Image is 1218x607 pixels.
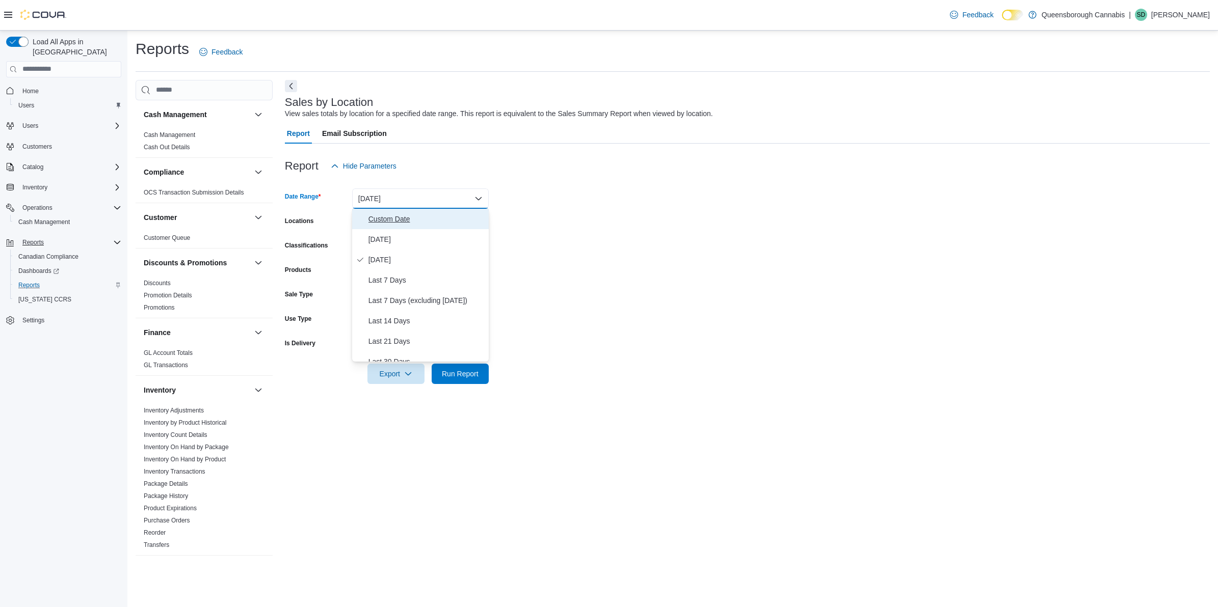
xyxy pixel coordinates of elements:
[144,349,193,356] a: GL Account Totals
[144,541,169,548] a: Transfers
[18,181,51,194] button: Inventory
[18,267,59,275] span: Dashboards
[14,99,121,112] span: Users
[195,42,247,62] a: Feedback
[352,209,489,362] div: Select listbox
[144,144,190,151] a: Cash Out Details
[14,251,83,263] a: Canadian Compliance
[144,327,171,338] h3: Finance
[374,364,418,384] span: Export
[22,143,52,151] span: Customers
[285,160,319,172] h3: Report
[136,129,273,157] div: Cash Management
[18,161,47,173] button: Catalog
[22,204,52,212] span: Operations
[144,492,188,500] span: Package History
[14,293,121,306] span: Washington CCRS
[10,292,125,307] button: [US_STATE] CCRS
[18,120,42,132] button: Users
[144,234,190,241] a: Customer Queue
[144,431,207,438] a: Inventory Count Details
[252,166,264,178] button: Compliance
[144,258,227,268] h3: Discounts & Promotions
[252,257,264,269] button: Discounts & Promotions
[211,47,243,57] span: Feedback
[144,212,250,223] button: Customer
[136,404,273,555] div: Inventory
[136,347,273,375] div: Finance
[144,419,227,426] a: Inventory by Product Historical
[14,99,38,112] a: Users
[144,188,244,197] span: OCS Transaction Submission Details
[343,161,396,171] span: Hide Parameters
[285,266,311,274] label: Products
[14,216,74,228] a: Cash Management
[14,216,121,228] span: Cash Management
[144,468,205,475] a: Inventory Transactions
[442,369,479,379] span: Run Report
[2,180,125,195] button: Inventory
[946,5,997,25] a: Feedback
[18,202,57,214] button: Operations
[285,96,374,108] h3: Sales by Location
[144,443,229,451] span: Inventory On Hand by Package
[18,85,121,97] span: Home
[368,355,485,368] span: Last 30 Days
[144,131,195,139] span: Cash Management
[22,238,44,246] span: Reports
[10,215,125,229] button: Cash Management
[22,183,47,191] span: Inventory
[144,385,250,395] button: Inventory
[144,505,197,512] a: Product Expirations
[144,406,204,415] span: Inventory Adjustments
[22,163,43,171] span: Catalog
[144,492,188,500] a: Package History
[144,529,166,536] a: Reorder
[1002,10,1023,20] input: Dark Mode
[144,480,188,488] span: Package Details
[285,80,297,92] button: Next
[10,98,125,113] button: Users
[18,314,121,326] span: Settings
[136,186,273,203] div: Compliance
[18,85,43,97] a: Home
[14,265,121,277] span: Dashboards
[144,362,188,369] a: GL Transactions
[368,274,485,286] span: Last 7 Days
[18,181,121,194] span: Inventory
[144,541,169,549] span: Transfers
[144,467,205,476] span: Inventory Transactions
[136,232,273,248] div: Customer
[144,189,244,196] a: OCS Transaction Submission Details
[285,241,328,250] label: Classifications
[368,294,485,307] span: Last 7 Days (excluding [DATE])
[18,295,71,303] span: [US_STATE] CCRS
[2,313,125,327] button: Settings
[252,211,264,224] button: Customer
[18,236,48,249] button: Reports
[144,291,192,299] span: Promotion Details
[18,202,121,214] span: Operations
[14,293,75,306] a: [US_STATE] CCRS
[18,120,121,132] span: Users
[144,327,250,338] button: Finance
[18,101,34,109] span: Users
[368,335,485,347] span: Last 21 Days
[14,251,121,263] span: Canadian Compliance
[1151,9,1210,21] p: [PERSON_NAME]
[18,141,56,153] a: Customers
[144,234,190,242] span: Customer Queue
[136,277,273,318] div: Discounts & Promotions
[285,290,313,298] label: Sale Type
[285,192,321,201] label: Date Range
[144,419,227,427] span: Inventory by Product Historical
[10,250,125,264] button: Canadian Compliance
[14,265,63,277] a: Dashboards
[352,188,489,209] button: [DATE]
[2,160,125,174] button: Catalog
[144,303,175,312] span: Promotions
[322,123,387,144] span: Email Subscription
[144,517,190,524] a: Purchase Orders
